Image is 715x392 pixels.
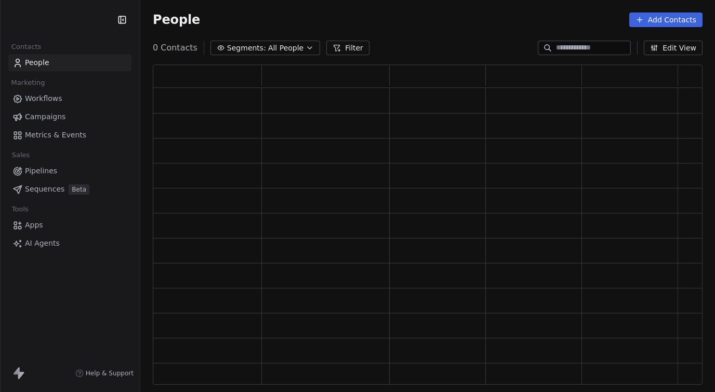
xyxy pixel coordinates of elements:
[326,41,369,55] button: Filter
[25,184,64,195] span: Sequences
[25,57,49,68] span: People
[8,108,131,125] a: Campaigns
[8,54,131,71] a: People
[644,41,703,55] button: Edit View
[75,369,134,377] a: Help & Support
[8,181,131,198] a: SequencesBeta
[7,201,33,217] span: Tools
[8,162,131,180] a: Pipelines
[25,130,86,141] span: Metrics & Events
[25,111,65,122] span: Campaigns
[69,184,89,195] span: Beta
[25,166,57,176] span: Pipelines
[25,238,60,249] span: AI Agents
[227,43,266,54] span: Segments:
[25,93,62,104] span: Workflows
[8,235,131,252] a: AI Agents
[268,43,303,54] span: All People
[8,127,131,144] a: Metrics & Events
[629,12,703,27] button: Add Contacts
[25,220,43,231] span: Apps
[7,39,46,55] span: Contacts
[153,42,197,54] span: 0 Contacts
[7,75,49,91] span: Marketing
[7,147,34,163] span: Sales
[8,217,131,234] a: Apps
[153,12,200,28] span: People
[86,369,134,377] span: Help & Support
[8,90,131,107] a: Workflows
